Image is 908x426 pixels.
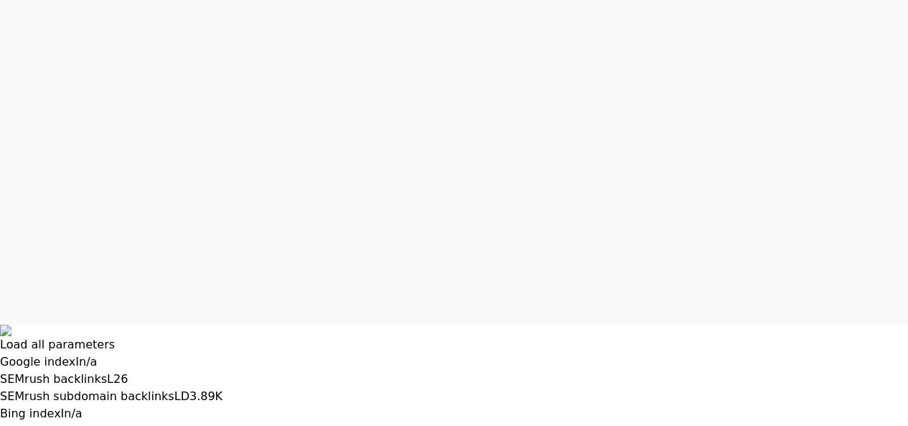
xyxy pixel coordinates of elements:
[107,372,113,386] span: L
[64,407,82,420] a: n/a
[61,407,65,420] span: I
[79,355,97,369] a: n/a
[174,389,189,403] span: LD
[189,389,223,403] a: 3.89K
[75,355,79,369] span: I
[113,372,128,386] a: 26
